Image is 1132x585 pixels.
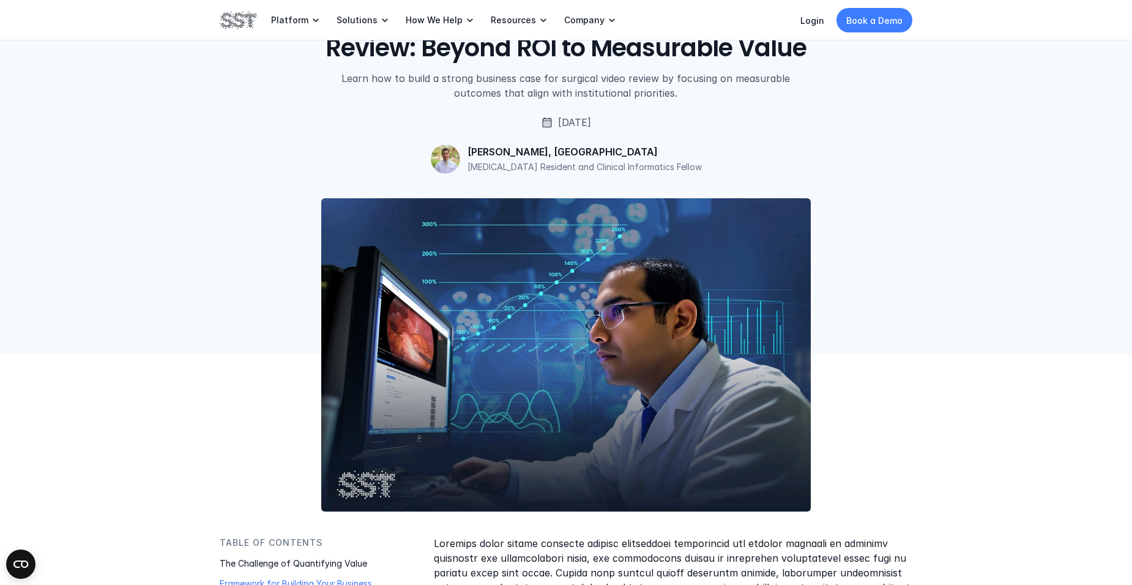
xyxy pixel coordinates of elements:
p: [PERSON_NAME], [GEOGRAPHIC_DATA] [467,146,658,158]
p: How We Help [406,15,463,26]
img: Joshua Villarreal, MD headshot [431,144,460,174]
p: Book a Demo [846,14,903,27]
a: Book a Demo [836,8,912,32]
p: Table of Contents [220,536,322,550]
p: Platform [271,15,308,26]
p: The Challenge of Quantifying Value [220,557,373,570]
button: Open CMP widget [6,550,35,579]
img: A physician looking at Black Box Platform data on a desktop computer [321,198,811,512]
p: [MEDICAL_DATA] Resident and Clinical Informatics Fellow [467,160,702,173]
a: Login [800,15,824,26]
p: Solutions [337,15,378,26]
p: Company [564,15,605,26]
p: Resources [491,15,536,26]
p: [DATE] [558,115,591,130]
img: SST logo [220,10,256,31]
p: Learn how to build a strong business case for surgical video review by focusing on measurable out... [324,71,808,100]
